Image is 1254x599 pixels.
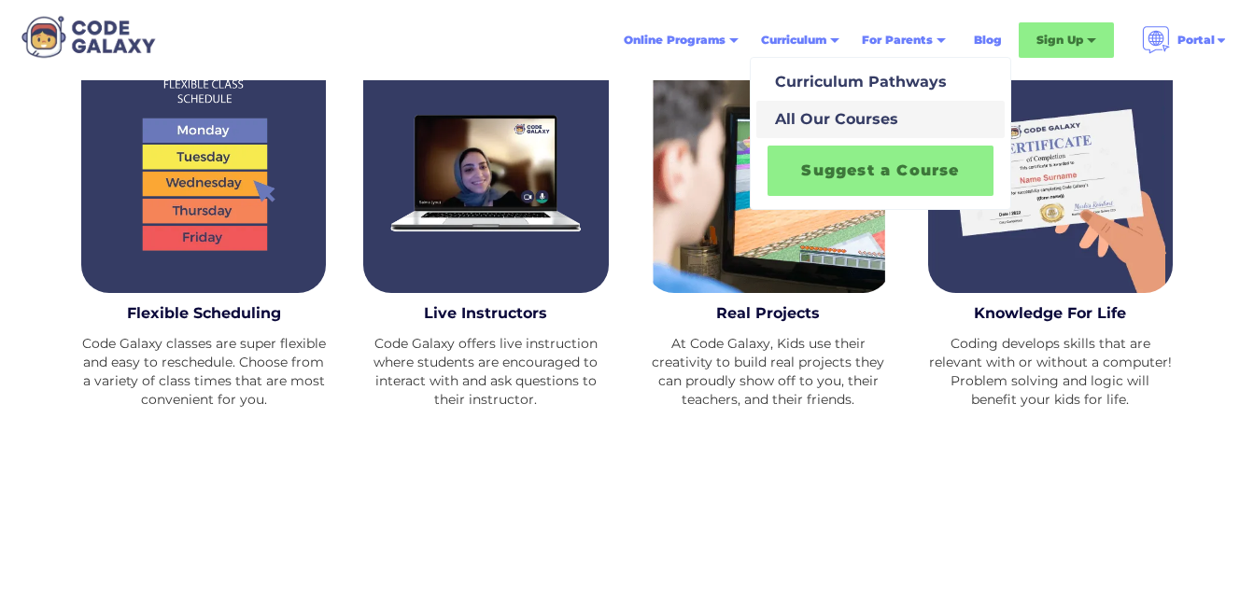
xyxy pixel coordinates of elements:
[363,334,608,409] div: Code Galaxy offers live instruction where students are encouraged to interact with and ask questi...
[963,23,1013,57] a: Blog
[658,302,879,325] h3: Real Projects
[646,334,891,409] div: At Code Galaxy, Kids use their creativity to build real projects they can proudly show off to you...
[756,63,1005,101] a: Curriculum Pathways
[1036,31,1083,49] div: Sign Up
[1177,31,1215,49] div: Portal
[624,31,726,49] div: Online Programs
[750,23,851,57] div: Curriculum
[93,302,314,325] h3: Flexible Scheduling
[768,71,947,93] div: Curriculum Pathways
[756,101,1005,138] a: All Our Courses
[1131,19,1239,62] div: Portal
[750,57,1011,210] nav: Curriculum
[761,31,826,49] div: Curriculum
[940,302,1161,325] h3: Knowledge For Life
[613,23,750,57] div: Online Programs
[81,334,326,409] div: Code Galaxy classes are super flexible and easy to reschedule. Choose from a variety of class tim...
[768,146,993,196] a: Suggest a Course
[851,23,957,57] div: For Parents
[768,108,898,131] div: All Our Courses
[1019,22,1114,58] div: Sign Up
[862,31,933,49] div: For Parents
[375,302,596,325] h3: Live Instructors
[928,334,1173,409] div: Coding develops skills that are relevant with or without a computer! Problem solving and logic wi...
